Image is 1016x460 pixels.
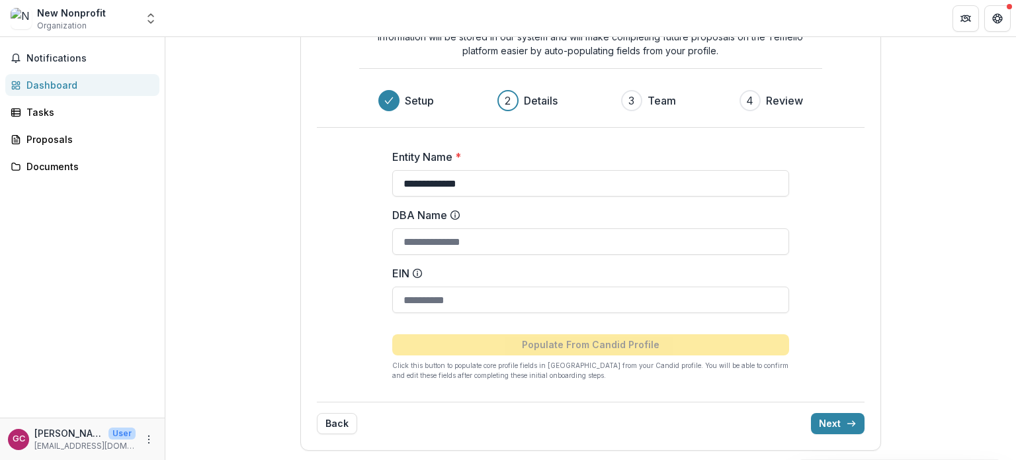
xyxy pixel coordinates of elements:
h3: Setup [405,93,434,109]
a: Dashboard [5,74,159,96]
div: Tasks [26,105,149,119]
div: Dashboard [26,78,149,92]
div: New Nonprofit [37,6,106,20]
p: User [108,428,136,439]
label: EIN [392,265,781,281]
p: [EMAIL_ADDRESS][DOMAIN_NAME] [34,440,136,452]
button: More [141,432,157,447]
button: Partners [952,5,979,32]
a: Documents [5,156,159,177]
label: Entity Name [392,149,781,165]
div: 2 [505,93,511,109]
h3: Review [766,93,803,109]
p: Click this button to populate core profile fields in [GEOGRAPHIC_DATA] from your Candid profile. ... [392,361,789,381]
div: 3 [628,93,634,109]
div: Proposals [26,132,149,146]
img: New Nonprofit [11,8,32,29]
p: [PERSON_NAME] [34,426,103,440]
div: 4 [746,93,753,109]
div: Progress [378,90,803,111]
button: Next [811,413,865,434]
span: Notifications [26,53,154,64]
a: Proposals [5,128,159,150]
h3: Team [648,93,676,109]
a: Tasks [5,101,159,123]
button: Back [317,413,357,434]
label: DBA Name [392,207,781,223]
button: Populate From Candid Profile [392,334,789,355]
h3: Details [524,93,558,109]
div: Grace Chow [13,435,25,443]
button: Open entity switcher [142,5,160,32]
span: Organization [37,20,87,32]
button: Notifications [5,48,159,69]
button: Get Help [984,5,1011,32]
div: Documents [26,160,149,173]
